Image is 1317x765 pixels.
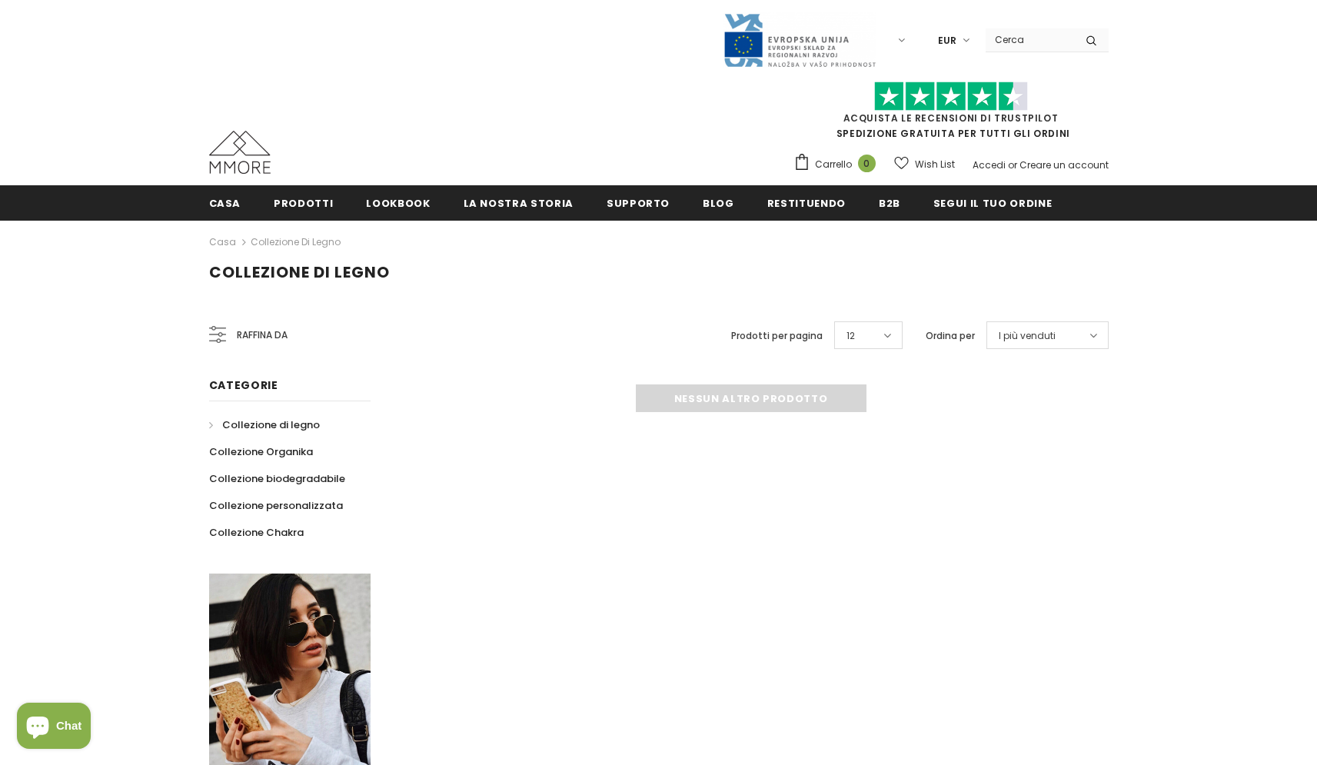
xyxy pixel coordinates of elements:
span: 0 [858,155,876,172]
span: Collezione di legno [209,261,390,283]
span: Prodotti [274,196,333,211]
img: Fidati di Pilot Stars [874,81,1028,111]
img: Casi MMORE [209,131,271,174]
input: Search Site [986,28,1074,51]
span: Collezione di legno [222,417,320,432]
span: B2B [879,196,900,211]
span: Carrello [815,157,852,172]
label: Prodotti per pagina [731,328,823,344]
span: Wish List [915,157,955,172]
a: supporto [607,185,670,220]
a: Javni Razpis [723,33,876,46]
a: Segui il tuo ordine [933,185,1052,220]
a: La nostra storia [464,185,574,220]
a: Creare un account [1019,158,1109,171]
span: SPEDIZIONE GRATUITA PER TUTTI GLI ORDINI [793,88,1109,140]
span: Lookbook [366,196,430,211]
a: Collezione Organika [209,438,313,465]
a: B2B [879,185,900,220]
span: Collezione Organika [209,444,313,459]
a: Carrello 0 [793,153,883,176]
span: EUR [938,33,956,48]
span: Blog [703,196,734,211]
a: Wish List [894,151,955,178]
a: Blog [703,185,734,220]
span: Raffina da [237,327,288,344]
span: Collezione biodegradabile [209,471,345,486]
a: Collezione Chakra [209,519,304,546]
a: Collezione biodegradabile [209,465,345,492]
span: supporto [607,196,670,211]
a: Prodotti [274,185,333,220]
span: La nostra storia [464,196,574,211]
a: Casa [209,185,241,220]
span: Segui il tuo ordine [933,196,1052,211]
a: Lookbook [366,185,430,220]
label: Ordina per [926,328,975,344]
span: Collezione Chakra [209,525,304,540]
a: Restituendo [767,185,846,220]
a: Collezione di legno [209,411,320,438]
a: Accedi [973,158,1006,171]
span: Casa [209,196,241,211]
span: 12 [846,328,855,344]
a: Acquista le recensioni di TrustPilot [843,111,1059,125]
a: Collezione di legno [251,235,341,248]
inbox-online-store-chat: Shopify online store chat [12,703,95,753]
span: I più venduti [999,328,1056,344]
span: Categorie [209,378,278,393]
span: Collezione personalizzata [209,498,343,513]
img: Javni Razpis [723,12,876,68]
a: Collezione personalizzata [209,492,343,519]
span: Restituendo [767,196,846,211]
a: Casa [209,233,236,251]
span: or [1008,158,1017,171]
